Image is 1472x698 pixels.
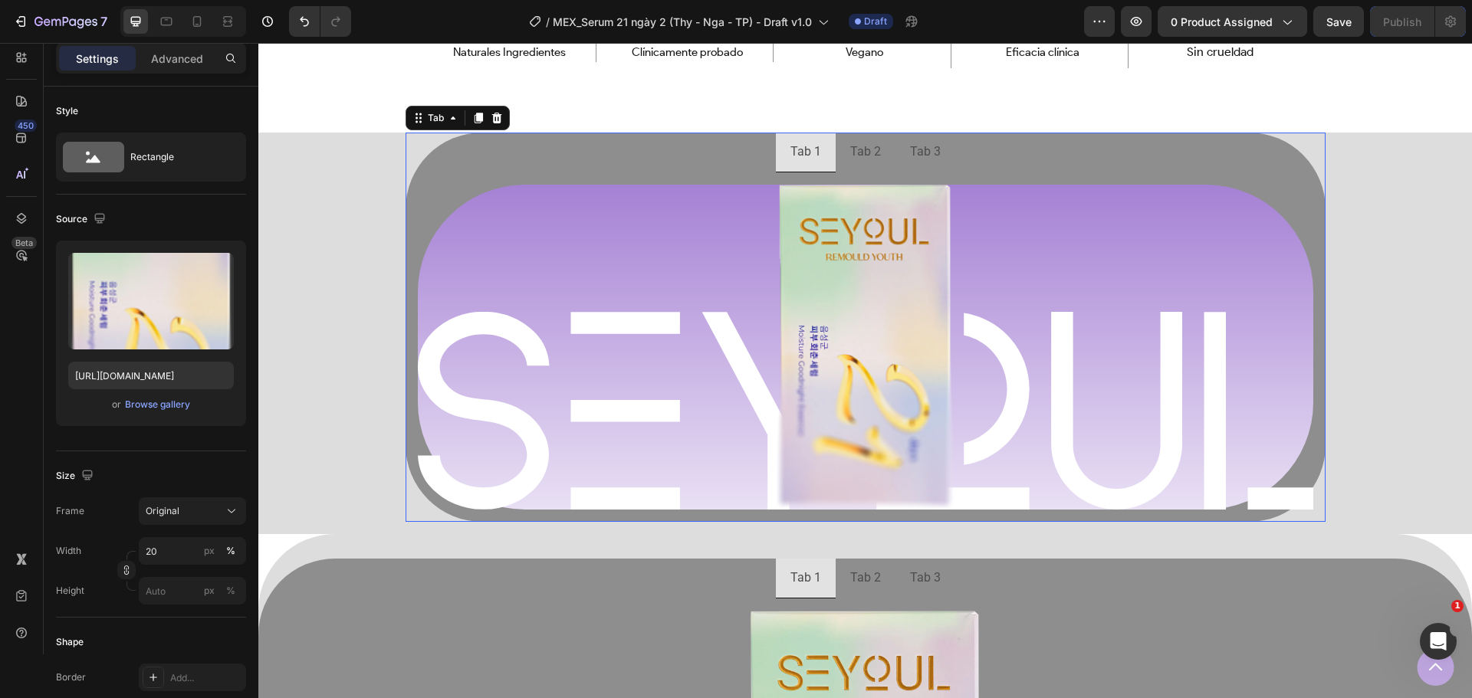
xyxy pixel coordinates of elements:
[139,497,246,525] button: Original
[11,237,37,249] div: Beta
[139,537,246,565] input: px%
[1158,6,1307,37] button: 0 product assigned
[56,544,81,558] label: Width
[56,466,97,487] div: Size
[1326,15,1352,28] span: Save
[1420,623,1457,660] iframe: Intercom live chat
[289,6,351,37] div: Undo/Redo
[1370,6,1434,37] button: Publish
[151,51,203,67] p: Advanced
[146,504,179,518] span: Original
[1171,14,1273,30] span: 0 product assigned
[125,398,190,411] div: Browse gallery
[258,43,1472,698] iframe: Design area
[56,504,84,518] label: Frame
[222,542,240,560] button: px
[124,397,191,412] button: Browse gallery
[166,68,189,82] div: Tab
[200,542,219,560] button: %
[130,139,224,175] div: Rectangle
[204,544,215,558] div: px
[100,12,107,31] p: 7
[546,14,550,30] span: /
[112,395,121,414] span: or
[68,253,234,349] img: preview-image
[649,96,685,123] div: Tab 3
[1451,600,1464,612] span: 1
[1313,6,1364,37] button: Save
[864,15,887,28] span: Draft
[170,671,242,685] div: Add...
[530,522,565,549] div: Tab 1
[56,670,86,684] div: Border
[553,14,812,30] span: MEX_Serum 21 ngày 2 (Thy - Nga - TP) - Draft v1.0
[1383,14,1421,30] div: Publish
[68,362,234,389] input: https://example.com/image.jpg
[204,584,215,598] div: px
[226,544,235,558] div: %
[517,142,697,467] img: gempages_507356051327157127-fd7acefd-eea6-4cdc-aa4a-cd82d156036b.webp
[139,577,246,605] input: px%
[6,6,114,37] button: 7
[56,584,84,598] label: Height
[76,51,119,67] p: Settings
[222,582,240,600] button: px
[56,635,84,649] div: Shape
[590,522,625,549] div: Tab 2
[56,209,109,230] div: Source
[530,96,565,123] div: Tab 1
[649,522,685,549] div: Tab 3
[226,584,235,598] div: %
[56,104,78,118] div: Style
[200,582,219,600] button: %
[590,96,625,123] div: Tab 2
[15,120,37,132] div: 450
